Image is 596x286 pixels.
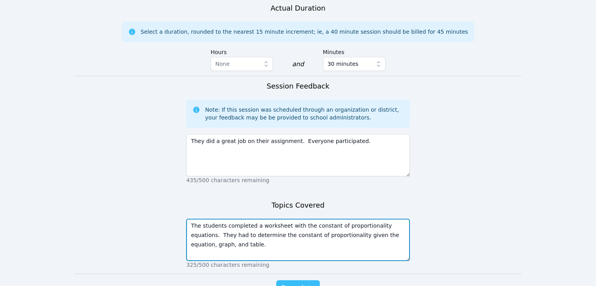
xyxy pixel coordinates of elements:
[210,45,273,57] label: Hours
[323,57,386,71] button: 30 minutes
[266,81,329,92] h3: Session Feedback
[186,176,409,184] p: 435/500 characters remaining
[323,45,386,57] label: Minutes
[186,219,409,261] textarea: The students completed a worksheet with the constant of proportionality equations. They had to de...
[215,61,230,67] span: None
[186,261,409,269] p: 325/500 characters remaining
[205,106,403,121] div: Note: If this session was scheduled through an organization or district, your feedback may be be ...
[292,60,304,69] div: and
[272,200,324,211] h3: Topics Covered
[141,28,468,36] div: Select a duration, rounded to the nearest 15 minute increment; ie, a 40 minute session should be ...
[186,134,409,176] textarea: They did a great job on their assignment. Everyone participated.
[270,3,325,14] h3: Actual Duration
[210,57,273,71] button: None
[328,59,359,69] span: 30 minutes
